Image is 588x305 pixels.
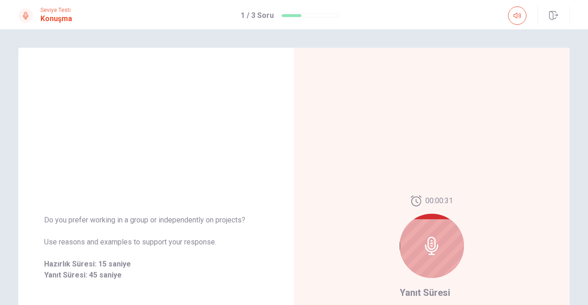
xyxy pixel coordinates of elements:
span: Yanıt Süresi: 45 saniye [44,270,268,281]
span: Hazırlık Süresi: 15 saniye [44,259,268,270]
h1: 1 / 3 Soru [241,10,274,21]
span: Yanıt Süresi [400,287,450,298]
h1: Konuşma [40,13,72,24]
span: Do you prefer working in a group or independently on projects? [44,215,268,226]
span: Use reasons and examples to support your response. [44,237,268,248]
span: 00:00:31 [425,195,453,206]
span: Seviye Testi [40,7,72,13]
